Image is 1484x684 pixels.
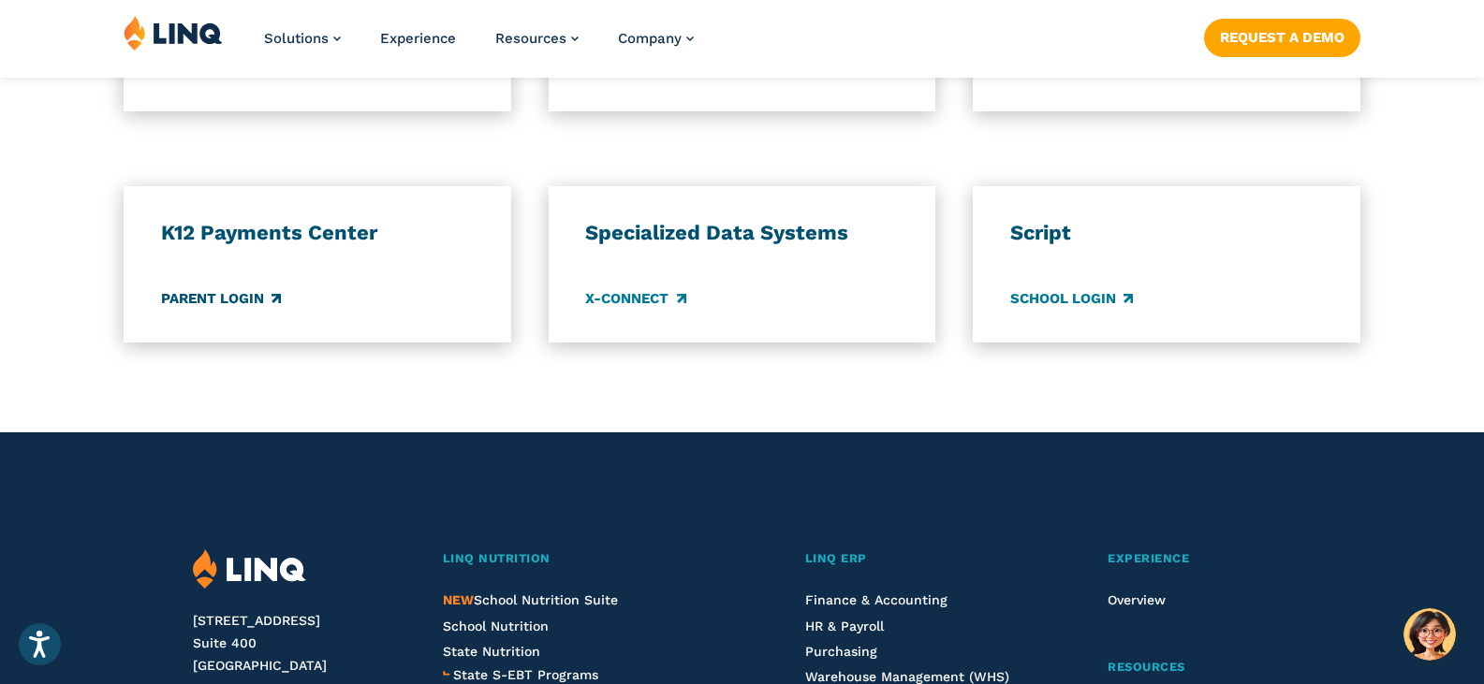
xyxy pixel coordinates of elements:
a: Request a Demo [1204,19,1360,56]
span: NEW [443,592,474,607]
a: School Login [1010,288,1133,309]
span: Solutions [264,30,329,47]
a: LINQ ERP [805,549,1027,569]
span: State S-EBT Programs [453,667,598,682]
span: School Nutrition Suite [443,592,618,607]
nav: Button Navigation [1204,15,1360,56]
a: Resources [495,30,579,47]
a: HR & Payroll [805,619,884,633]
img: LINQ | K‑12 Software [124,15,223,51]
nav: Primary Navigation [264,15,694,77]
span: LINQ ERP [805,551,867,565]
a: Overview [1108,592,1166,607]
a: State Nutrition [443,644,540,659]
a: School Nutrition [443,619,549,633]
h3: Specialized Data Systems [585,220,898,246]
a: Resources [1108,658,1291,677]
a: X-Connect [585,288,685,309]
span: Resources [495,30,566,47]
h3: K12 Payments Center [161,220,474,246]
span: LINQ Nutrition [443,551,551,565]
a: Parent Login [161,288,281,309]
a: Purchasing [805,644,877,659]
a: Experience [1108,549,1291,569]
span: Experience [1108,551,1189,565]
a: NEWSchool Nutrition Suite [443,592,618,607]
button: Hello, have a question? Let’s chat. [1403,608,1456,661]
address: [STREET_ADDRESS] Suite 400 [GEOGRAPHIC_DATA] [193,610,405,677]
a: LINQ Nutrition [443,549,724,569]
h3: Script [1010,220,1323,246]
a: Finance & Accounting [805,592,948,607]
span: Resources [1108,660,1185,674]
a: Company [618,30,694,47]
a: Solutions [264,30,341,47]
span: Company [618,30,682,47]
a: Experience [380,30,456,47]
img: LINQ | K‑12 Software [193,549,306,589]
a: Warehouse Management (WHS) [805,669,1009,684]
